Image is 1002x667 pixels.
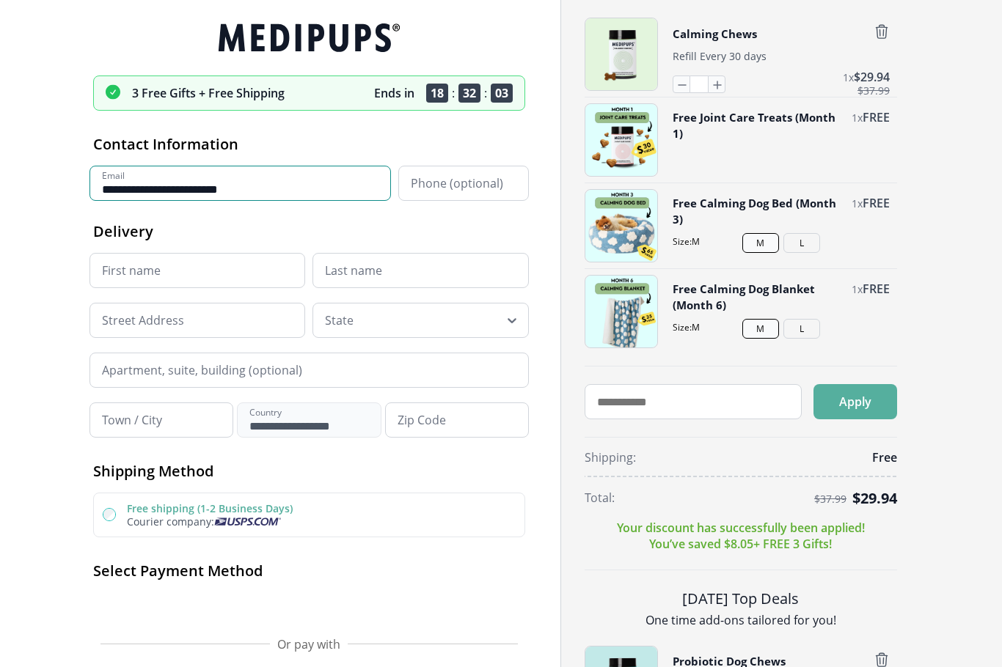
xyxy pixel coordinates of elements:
[863,195,890,211] span: FREE
[585,276,657,347] img: Free Calming Dog Blanket (Month 6)
[93,134,238,154] span: Contact Information
[673,49,767,63] span: Refill Every 30 days
[673,321,890,333] span: Size: M
[484,85,487,101] span: :
[214,517,281,526] img: Usps courier company
[132,85,285,101] p: 3 Free Gifts + Free Shipping
[93,461,525,481] h2: Shipping Method
[852,111,863,125] span: 1 x
[585,490,615,506] span: Total:
[93,561,525,581] h2: Select Payment Method
[585,18,657,90] img: Calming Chews
[585,449,636,465] span: Shipping:
[742,319,779,339] button: M
[872,449,897,465] span: Free
[127,515,214,528] span: Courier company:
[852,488,897,508] span: $ 29.94
[277,636,340,652] span: Or pay with
[783,233,820,253] button: L
[585,612,897,628] p: One time add-ons tailored for you!
[127,501,293,515] label: Free shipping (1-2 Business Days)
[673,195,844,227] button: Free Calming Dog Bed (Month 3)
[857,85,890,97] span: $ 37.99
[426,84,448,103] span: 18
[852,282,863,296] span: 1 x
[93,221,153,241] span: Delivery
[673,23,757,43] button: Calming Chews
[863,281,890,297] span: FREE
[458,84,480,103] span: 32
[93,592,525,622] iframe: Secure payment button frame
[843,70,854,84] span: 1 x
[863,109,890,125] span: FREE
[617,520,865,552] p: Your discount has successfully been applied! You’ve saved $ 8.05 + FREE 3 Gifts!
[813,384,897,419] button: Apply
[673,281,844,313] button: Free Calming Dog Blanket (Month 6)
[854,69,890,85] span: $ 29.94
[585,588,897,609] h2: [DATE] Top Deals
[491,84,513,103] span: 03
[783,319,820,339] button: L
[452,85,455,101] span: :
[585,190,657,262] img: Free Calming Dog Bed (Month 3)
[814,493,846,505] span: $ 37.99
[742,233,779,253] button: M
[374,85,414,101] p: Ends in
[585,104,657,176] img: Free Joint Care Treats (Month 1)
[673,235,890,248] span: Size: M
[673,109,844,141] button: Free Joint Care Treats (Month 1)
[852,196,863,210] span: 1 x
